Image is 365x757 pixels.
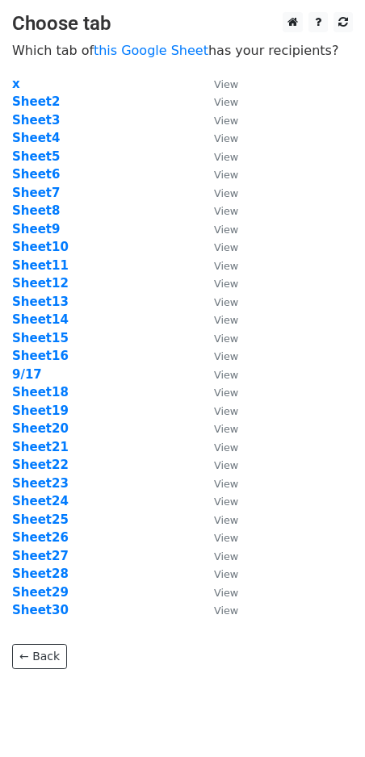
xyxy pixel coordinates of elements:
[214,115,238,127] small: View
[198,512,238,527] a: View
[214,496,238,508] small: View
[12,421,69,436] a: Sheet20
[12,295,69,309] a: Sheet13
[214,423,238,435] small: View
[198,421,238,436] a: View
[198,186,238,200] a: View
[214,387,238,399] small: View
[198,131,238,145] a: View
[12,549,69,563] a: Sheet27
[198,331,238,345] a: View
[198,367,238,382] a: View
[12,585,69,600] strong: Sheet29
[198,240,238,254] a: View
[12,167,60,182] a: Sheet6
[94,43,208,58] a: this Google Sheet
[12,240,69,254] a: Sheet10
[214,405,238,417] small: View
[12,530,69,545] a: Sheet26
[12,644,67,669] a: ← Back
[12,94,60,109] a: Sheet2
[214,278,238,290] small: View
[198,494,238,508] a: View
[198,385,238,399] a: View
[214,78,238,90] small: View
[214,151,238,163] small: View
[12,131,60,145] strong: Sheet4
[12,458,69,472] a: Sheet22
[198,530,238,545] a: View
[12,385,69,399] a: Sheet18
[198,77,238,91] a: View
[12,567,69,581] a: Sheet28
[214,314,238,326] small: View
[12,149,60,164] a: Sheet5
[198,222,238,236] a: View
[214,369,238,381] small: View
[198,258,238,273] a: View
[214,550,238,563] small: View
[198,149,238,164] a: View
[12,42,353,59] p: Which tab of has your recipients?
[198,476,238,491] a: View
[198,94,238,109] a: View
[214,332,238,345] small: View
[198,276,238,291] a: View
[198,458,238,472] a: View
[12,349,69,363] a: Sheet16
[198,549,238,563] a: View
[214,224,238,236] small: View
[12,258,69,273] a: Sheet11
[12,367,42,382] a: 9/17
[214,187,238,199] small: View
[12,276,69,291] a: Sheet12
[214,96,238,108] small: View
[214,604,238,617] small: View
[198,295,238,309] a: View
[12,186,60,200] a: Sheet7
[214,169,238,181] small: View
[12,113,60,128] a: Sheet3
[12,512,69,527] a: Sheet25
[198,567,238,581] a: View
[12,440,69,454] a: Sheet21
[12,476,69,491] a: Sheet23
[214,241,238,253] small: View
[198,585,238,600] a: View
[12,203,60,218] a: Sheet8
[12,603,69,617] strong: Sheet30
[198,404,238,418] a: View
[214,459,238,471] small: View
[214,350,238,362] small: View
[198,167,238,182] a: View
[12,494,69,508] strong: Sheet24
[214,296,238,308] small: View
[198,440,238,454] a: View
[12,12,353,36] h3: Choose tab
[12,222,60,236] a: Sheet9
[198,312,238,327] a: View
[12,404,69,418] strong: Sheet19
[12,312,69,327] a: Sheet14
[214,205,238,217] small: View
[12,77,20,91] a: x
